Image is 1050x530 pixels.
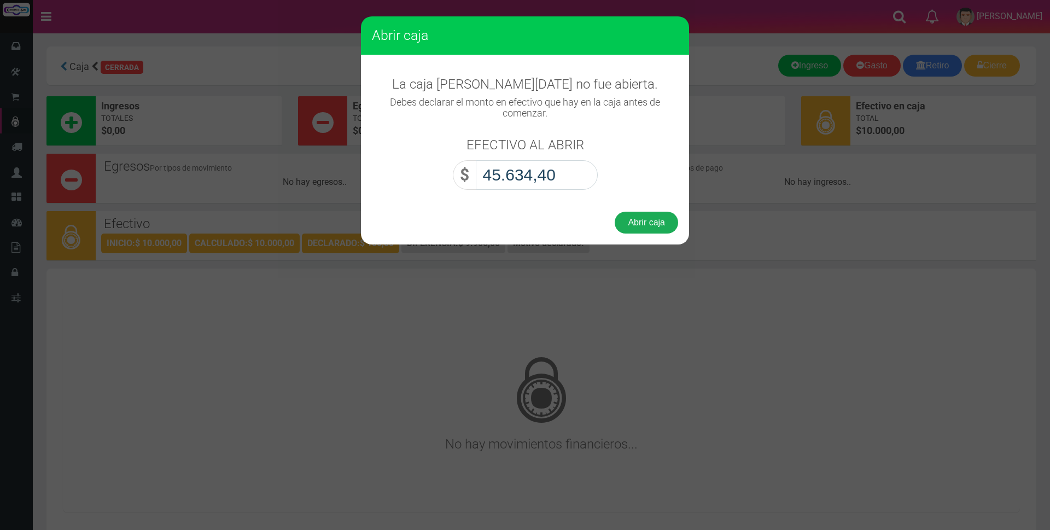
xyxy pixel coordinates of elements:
[372,97,678,119] h4: Debes declarar el monto en efectivo que hay en la caja antes de comenzar.
[372,77,678,91] h3: La caja [PERSON_NAME][DATE] no fue abierta.
[466,138,584,152] h3: EFECTIVO AL ABRIR
[372,27,678,44] h3: Abrir caja
[615,212,678,234] button: Abrir caja
[460,165,469,184] strong: $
